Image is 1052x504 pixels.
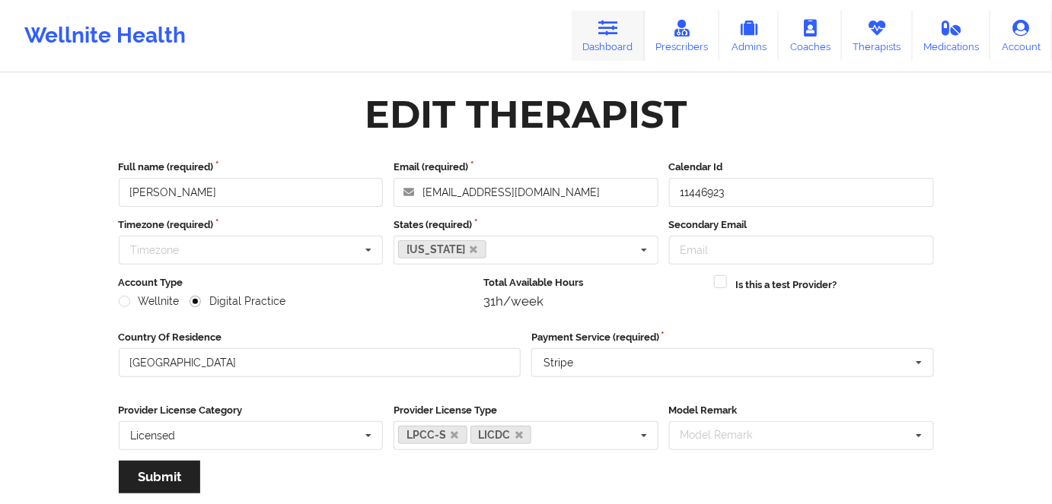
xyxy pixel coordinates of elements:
label: Payment Service (required) [531,330,934,345]
div: 31h/week [483,293,703,309]
a: Account [990,11,1052,61]
label: Timezone (required) [119,217,384,233]
label: Is this a test Provider? [736,277,837,293]
label: States (required) [394,217,658,233]
label: Calendar Id [669,160,934,175]
div: Licensed [131,430,176,441]
label: Country Of Residence [119,330,521,345]
label: Account Type [119,275,473,290]
div: Timezone [131,245,180,255]
div: Model Remark [677,426,775,444]
a: Medications [913,11,991,61]
input: Full name [119,178,384,207]
label: Full name (required) [119,160,384,175]
a: LICDC [470,426,532,444]
label: Model Remark [669,403,934,418]
a: Prescribers [645,11,720,61]
a: Admins [719,11,779,61]
label: Wellnite [119,295,180,308]
label: Total Available Hours [483,275,703,290]
label: Secondary Email [669,217,934,233]
label: Digital Practice [190,295,285,308]
div: Stripe [544,357,573,368]
label: Provider License Category [119,403,384,418]
input: Email [669,236,934,265]
a: Therapists [842,11,913,61]
div: Edit Therapist [365,90,687,138]
a: LPCC-S [398,426,467,444]
a: [US_STATE] [398,240,486,258]
a: Dashboard [572,11,645,61]
input: Email address [394,178,658,207]
button: Submit [119,461,200,493]
label: Email (required) [394,160,658,175]
a: Coaches [779,11,842,61]
label: Provider License Type [394,403,658,418]
input: Calendar Id [669,178,934,207]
